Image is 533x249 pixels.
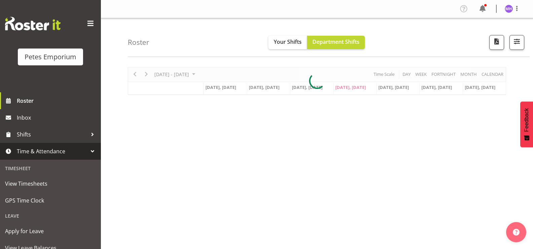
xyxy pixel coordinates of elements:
div: Petes Emporium [25,52,76,62]
a: GPS Time Clock [2,192,99,209]
span: View Timesheets [5,179,96,189]
img: mackenzie-halford4471.jpg [505,5,513,13]
span: Your Shifts [274,38,302,45]
span: Shifts [17,129,87,139]
span: GPS Time Clock [5,195,96,206]
button: Department Shifts [307,36,365,49]
h4: Roster [128,38,149,46]
span: Apply for Leave [5,226,96,236]
span: Department Shifts [312,38,359,45]
img: Rosterit website logo [5,17,61,30]
span: Feedback [524,108,530,132]
span: Roster [17,96,98,106]
a: View Timesheets [2,175,99,192]
span: Time & Attendance [17,146,87,156]
button: Download a PDF of the roster according to the set date range. [489,35,504,50]
button: Feedback - Show survey [520,101,533,147]
button: Your Shifts [268,36,307,49]
button: Filter Shifts [509,35,524,50]
div: Leave [2,209,99,223]
span: Inbox [17,113,98,123]
div: Timesheet [2,161,99,175]
a: Apply for Leave [2,223,99,240]
img: help-xxl-2.png [513,229,520,236]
